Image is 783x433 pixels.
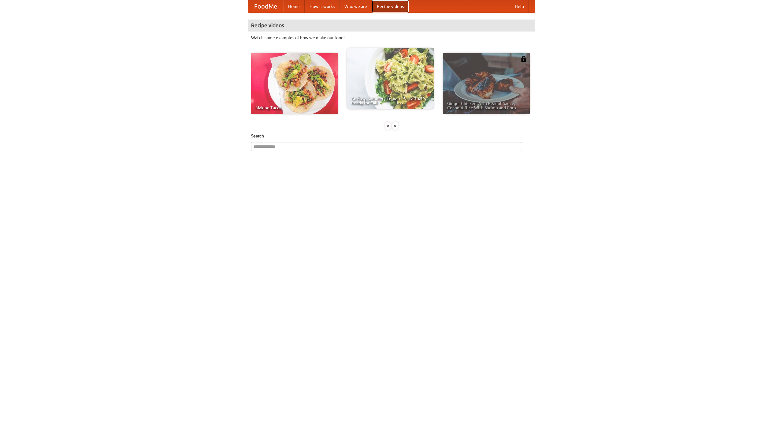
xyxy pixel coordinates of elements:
a: Who we are [340,0,372,13]
a: FoodMe [248,0,283,13]
span: Making Tacos [255,106,334,110]
h5: Search [251,133,532,139]
a: Recipe videos [372,0,409,13]
a: Home [283,0,305,13]
a: An Easy, Summery Tomato Pasta That's Ready for Fall [347,48,434,109]
img: 483408.png [521,56,527,62]
p: Watch some examples of how we make our food! [251,35,532,41]
div: « [385,122,391,130]
a: Help [510,0,529,13]
div: » [392,122,398,130]
a: How it works [305,0,340,13]
a: Making Tacos [251,53,338,114]
span: An Easy, Summery Tomato Pasta That's Ready for Fall [351,96,429,105]
h4: Recipe videos [248,19,535,32]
